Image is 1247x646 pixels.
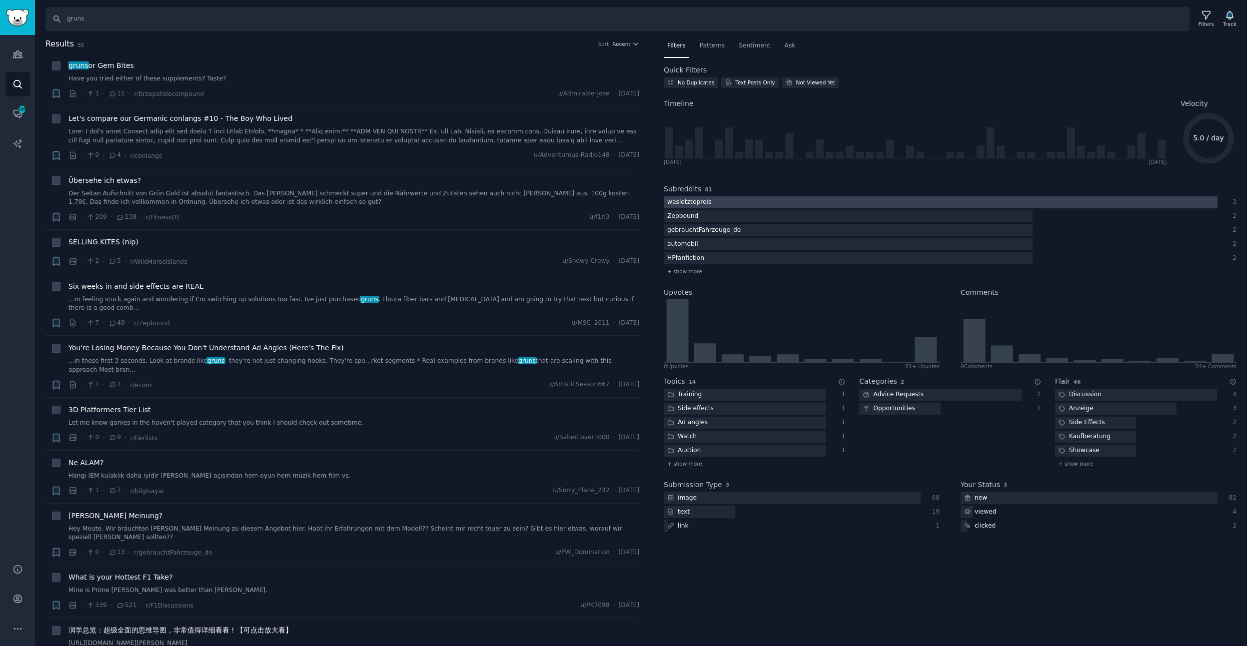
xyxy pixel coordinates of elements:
[68,525,639,542] a: Hey Meute, Wir bräuchten [PERSON_NAME] Meinung zu diesem Angebot hier. Habt ihr Erfahrungen mit d...
[1223,20,1237,27] div: Track
[86,213,107,222] span: 209
[68,572,173,583] a: What is your Hottest F1 Take?
[1228,254,1237,263] div: 2
[45,38,74,50] span: Results
[128,88,130,99] span: ·
[1228,240,1237,249] div: 2
[619,380,639,389] span: [DATE]
[1199,20,1214,27] div: Filters
[146,602,194,609] span: r/F1Discussions
[961,363,993,370] div: 0 Comment s
[140,600,142,611] span: ·
[553,486,610,495] span: u/Sorry_Plane_232
[81,212,83,222] span: ·
[134,90,204,97] span: r/tirzepatidecompound
[1228,432,1237,441] div: 2
[613,89,615,98] span: ·
[68,60,134,71] a: grunsor Gem Bites
[613,433,615,442] span: ·
[678,79,714,86] div: No Duplicates
[619,213,639,222] span: [DATE]
[130,152,162,159] span: r/conlangs
[664,445,704,457] div: Auction
[130,382,151,389] span: r/ecom
[68,458,103,468] a: Ne ALAM?
[77,42,84,48] span: 88
[664,506,693,518] div: text
[68,127,639,145] a: Lore: I dol's amet Consect adip elit sed doeiu T inci Utlab Etdolo. **magna* * **Aliq enim:** **A...
[553,433,610,442] span: u/SaberLover1000
[68,511,162,521] a: [PERSON_NAME] Meinung?
[667,460,702,467] span: + show more
[130,435,157,442] span: r/tierlists
[1228,446,1237,455] div: 2
[598,40,609,47] div: Sort
[86,151,99,160] span: 0
[664,65,707,75] h2: Quick Filters
[360,296,379,303] span: gruns
[124,486,126,496] span: ·
[68,343,344,353] a: You're Losing Money Because You Don't Understand Ad Angles (Here's The Fix)
[68,472,639,481] a: Hangi IEM kulaklık daha iyidir [PERSON_NAME] açısından hem oyun hem müzik hem film vs.
[206,357,225,364] span: gruns
[534,151,610,160] span: u/Adventurous-Radio148
[613,548,615,557] span: ·
[664,184,701,194] h2: Subreddits
[785,41,796,50] span: Ask
[102,150,104,161] span: ·
[128,547,130,558] span: ·
[612,40,639,47] button: Recent
[859,389,927,401] div: Advice Requests
[931,522,940,531] div: 1
[619,548,639,557] span: [DATE]
[580,601,610,610] span: u/PK7098
[1228,390,1237,399] div: 4
[86,548,99,557] span: 0
[613,151,615,160] span: ·
[664,376,685,387] h2: Topics
[562,257,609,266] span: u/Snowy-Crowy
[130,488,164,495] span: r/bilgisayar
[1228,508,1237,517] div: 4
[108,380,121,389] span: 1
[931,508,940,517] div: 19
[557,89,610,98] span: u/Admirable-Jese
[81,600,83,611] span: ·
[1193,134,1224,142] text: 5.0 / day
[81,150,83,161] span: ·
[664,431,700,443] div: Watch
[664,196,715,209] div: wasletztepreis
[68,113,292,124] span: Let's compare our Germanic conlangs #10 - The Boy Who Lived
[68,625,292,636] a: 润学总览：超级全面的思维导图，非常值得详细看看！【可点击放大看】
[68,405,151,415] a: 3D Platformers Tier List
[931,494,940,503] div: 68
[555,548,610,557] span: u/PW_Domination
[102,256,104,267] span: ·
[613,601,615,610] span: ·
[961,520,999,532] div: clicked
[664,98,694,109] span: Timeline
[81,318,83,328] span: ·
[667,268,702,275] span: + show more
[124,433,126,443] span: ·
[108,257,121,266] span: 5
[116,601,136,610] span: 521
[68,281,203,292] span: Six weeks in and side effects are REAL
[619,257,639,266] span: [DATE]
[837,446,846,455] div: 1
[102,88,104,99] span: ·
[68,419,639,428] a: Let me know games in the haven't played category that you think I should check out sometime.
[1196,363,1237,370] div: 54+ Comments
[1149,158,1167,165] div: [DATE]
[739,41,770,50] span: Sentiment
[572,319,610,328] span: u/MSC_2011
[102,433,104,443] span: ·
[837,404,846,413] div: 1
[905,363,940,370] div: 81+ Upvotes
[108,151,121,160] span: 4
[81,88,83,99] span: ·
